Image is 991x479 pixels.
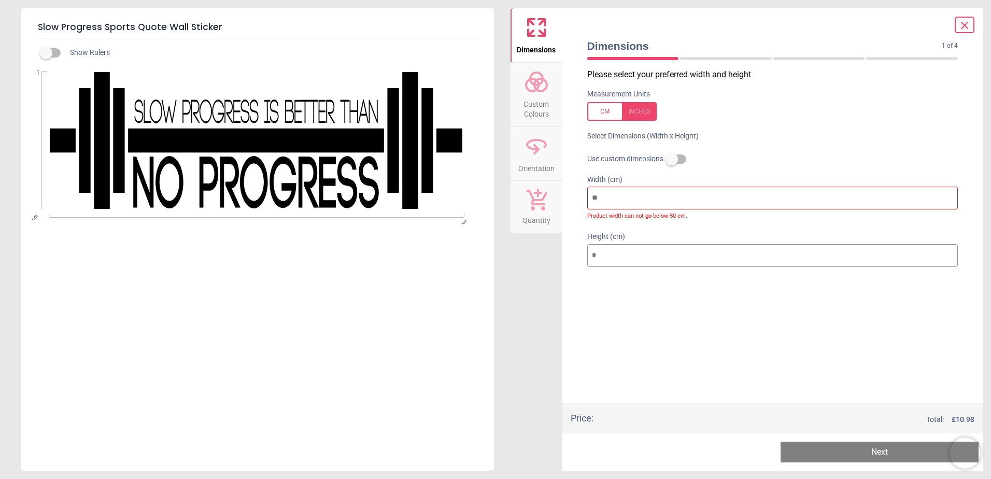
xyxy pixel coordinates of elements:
[511,8,562,62] button: Dimensions
[517,40,556,55] span: Dimensions
[609,415,975,425] div: Total:
[587,38,942,53] span: Dimensions
[511,127,562,181] button: Orientation
[956,415,974,424] span: 10.98
[522,210,550,226] span: Quantity
[942,41,958,50] span: 1 of 4
[46,47,494,59] div: Show Rulers
[511,63,562,126] button: Custom Colours
[579,131,699,142] label: Select Dimensions (Width x Height)
[587,209,958,220] label: Product width can not go below 50 cm.
[511,181,562,233] button: Quantity
[587,69,967,80] p: Please select your preferred width and height
[587,154,663,164] span: Use custom dimensions
[459,218,466,225] span: 3
[587,89,650,100] label: Measurement Units
[512,94,561,120] span: Custom Colours
[587,175,958,185] label: Width (cm)
[587,232,958,242] label: Height (cm)
[38,17,477,38] h5: Slow Progress Sports Quote Wall Sticker
[518,159,555,174] span: Orientation
[571,412,593,425] div: Price :
[20,68,40,77] span: 1
[30,213,39,222] span: cm
[781,442,979,462] button: Next
[950,438,981,469] iframe: Brevo live chat
[952,415,974,425] span: £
